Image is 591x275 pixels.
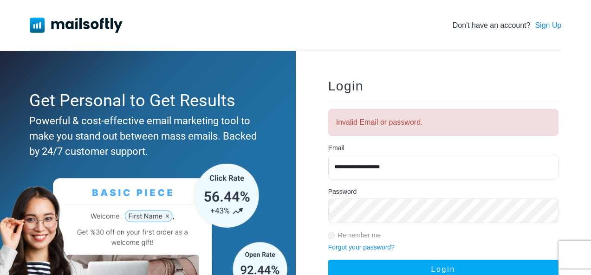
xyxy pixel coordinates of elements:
[29,88,262,113] div: Get Personal to Get Results
[338,230,381,240] label: Remember me
[535,20,561,31] a: Sign Up
[328,187,357,197] label: Password
[29,113,262,159] div: Powerful & cost-effective email marketing tool to make you stand out between mass emails. Backed ...
[328,79,364,93] span: Login
[328,109,559,136] div: Invalid Email or password.
[328,243,395,251] a: Forgot your password?
[328,143,344,153] label: Email
[30,18,123,32] img: Mailsoftly
[453,20,562,31] div: Don't have an account?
